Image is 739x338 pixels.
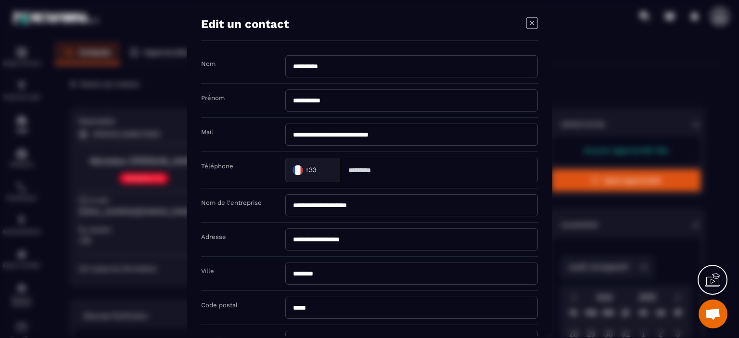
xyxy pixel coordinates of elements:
[201,301,238,308] label: Code postal
[319,163,331,177] input: Search for option
[201,162,233,169] label: Téléphone
[285,157,341,182] div: Search for option
[201,267,214,274] label: Ville
[201,233,226,240] label: Adresse
[699,300,727,328] a: Ouvrir le chat
[201,128,213,135] label: Mail
[201,60,216,67] label: Nom
[288,160,307,179] img: Country Flag
[201,17,289,30] h4: Edit un contact
[201,199,262,206] label: Nom de l'entreprise
[201,94,225,101] label: Prénom
[305,165,317,175] span: +33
